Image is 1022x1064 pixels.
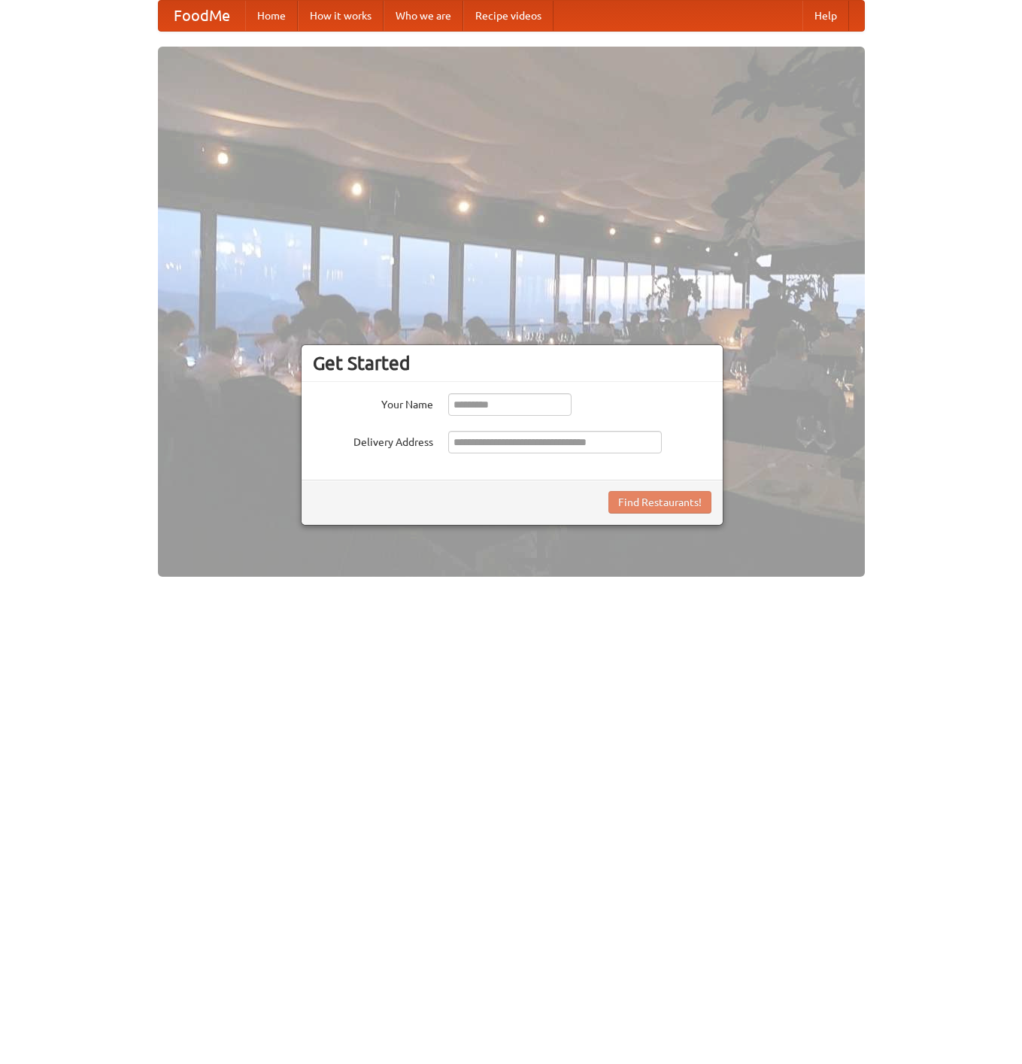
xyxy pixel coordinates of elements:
[313,393,433,412] label: Your Name
[463,1,553,31] a: Recipe videos
[313,352,711,374] h3: Get Started
[384,1,463,31] a: Who we are
[802,1,849,31] a: Help
[313,431,433,450] label: Delivery Address
[159,1,245,31] a: FoodMe
[608,491,711,514] button: Find Restaurants!
[245,1,298,31] a: Home
[298,1,384,31] a: How it works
